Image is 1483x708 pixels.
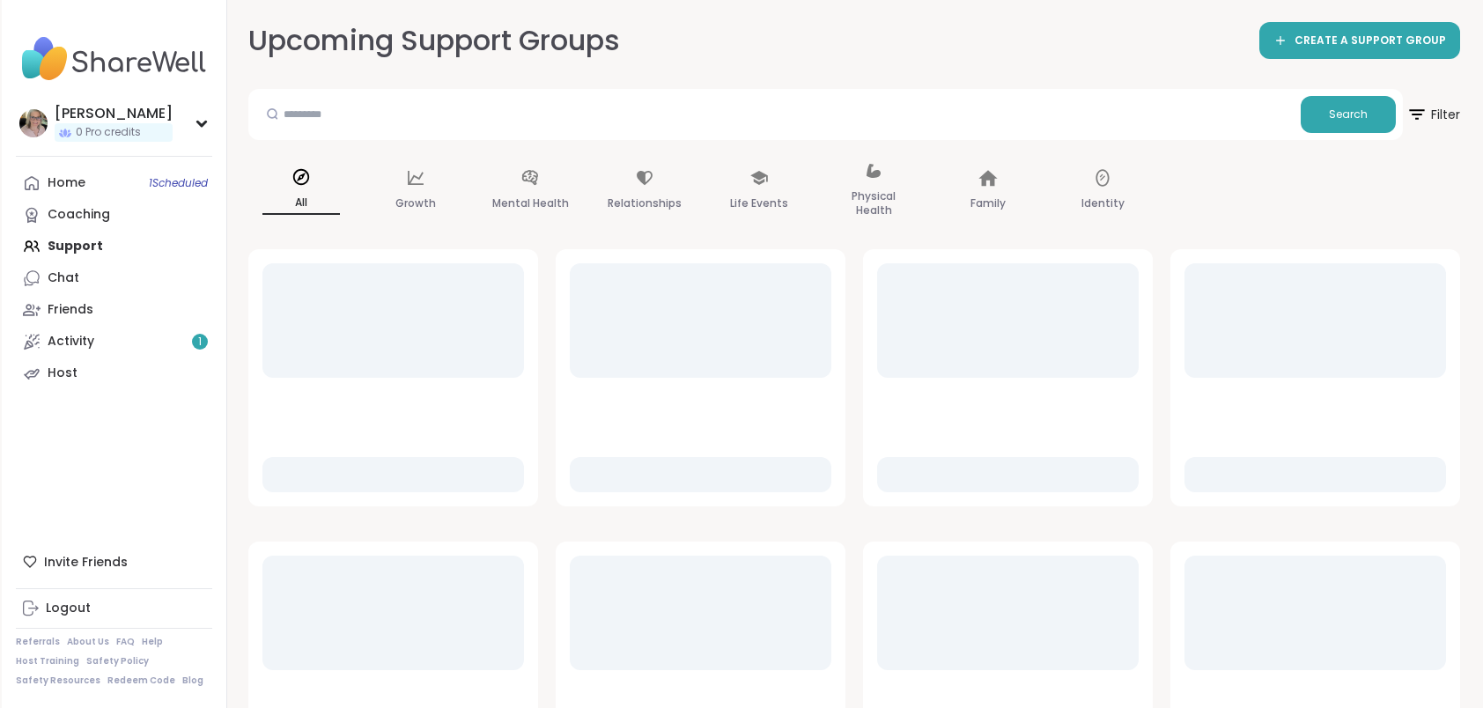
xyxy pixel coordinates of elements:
div: Invite Friends [16,546,212,578]
div: Chat [48,269,79,287]
a: Redeem Code [107,675,175,687]
a: FAQ [116,636,135,648]
a: CREATE A SUPPORT GROUP [1259,22,1460,59]
a: Home1Scheduled [16,167,212,199]
a: Friends [16,294,212,326]
button: Search [1301,96,1396,133]
div: Friends [48,301,93,319]
span: Filter [1406,93,1460,136]
a: Help [142,636,163,648]
button: Filter [1406,89,1460,140]
a: Referrals [16,636,60,648]
span: 1 Scheduled [149,176,208,190]
p: Life Events [730,193,788,214]
a: Activity1 [16,326,212,358]
img: ShareWell Nav Logo [16,28,212,90]
a: Blog [182,675,203,687]
p: Family [970,193,1006,214]
a: Safety Resources [16,675,100,687]
span: 1 [198,335,202,350]
div: Coaching [48,206,110,224]
p: Identity [1081,193,1125,214]
span: CREATE A SUPPORT GROUP [1295,33,1446,48]
h2: Upcoming Support Groups [248,21,620,61]
a: Coaching [16,199,212,231]
p: All [262,192,340,215]
div: Logout [46,600,91,617]
a: Host [16,358,212,389]
div: [PERSON_NAME] [55,104,173,123]
p: Relationships [608,193,682,214]
p: Growth [395,193,436,214]
div: Activity [48,333,94,350]
img: Kelly_Echoes [19,109,48,137]
p: Physical Health [835,186,912,221]
a: About Us [67,636,109,648]
a: Logout [16,593,212,624]
a: Host Training [16,655,79,667]
div: Host [48,365,77,382]
p: Mental Health [492,193,569,214]
span: Search [1329,107,1368,122]
a: Safety Policy [86,655,149,667]
span: 0 Pro credits [76,125,141,140]
div: Home [48,174,85,192]
a: Chat [16,262,212,294]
